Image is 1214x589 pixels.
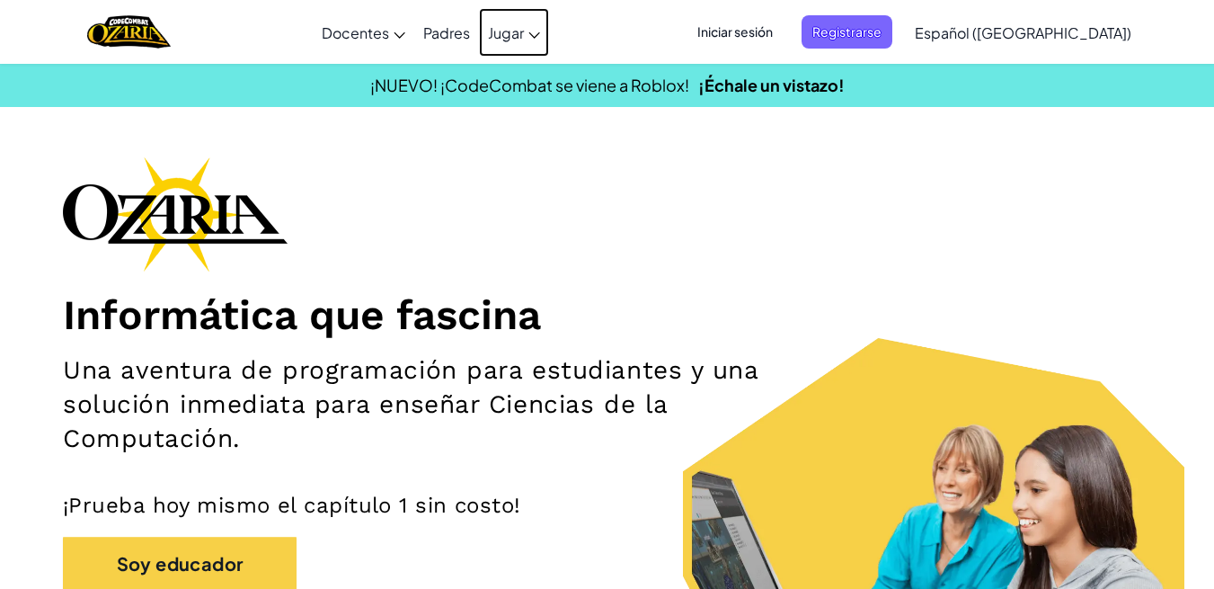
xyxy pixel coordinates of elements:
[698,75,845,95] a: ¡Échale un vistazo!
[488,23,524,42] span: Jugar
[915,23,1131,42] span: Español ([GEOGRAPHIC_DATA])
[479,8,549,57] a: Jugar
[906,8,1140,57] a: Español ([GEOGRAPHIC_DATA])
[63,353,792,456] h2: Una aventura de programación para estudiantes y una solución inmediata para enseñar Ciencias de l...
[370,75,689,95] span: ¡NUEVO! ¡CodeCombat se viene a Roblox!
[313,8,414,57] a: Docentes
[687,15,784,49] button: Iniciar sesión
[63,290,1151,340] h1: Informática que fascina
[63,156,288,272] img: Ozaria branding logo
[414,8,479,57] a: Padres
[322,23,389,42] span: Docentes
[802,15,892,49] button: Registrarse
[63,492,1151,519] p: ¡Prueba hoy mismo el capítulo 1 sin costo!
[87,13,171,50] a: Ozaria by CodeCombat logo
[87,13,171,50] img: Home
